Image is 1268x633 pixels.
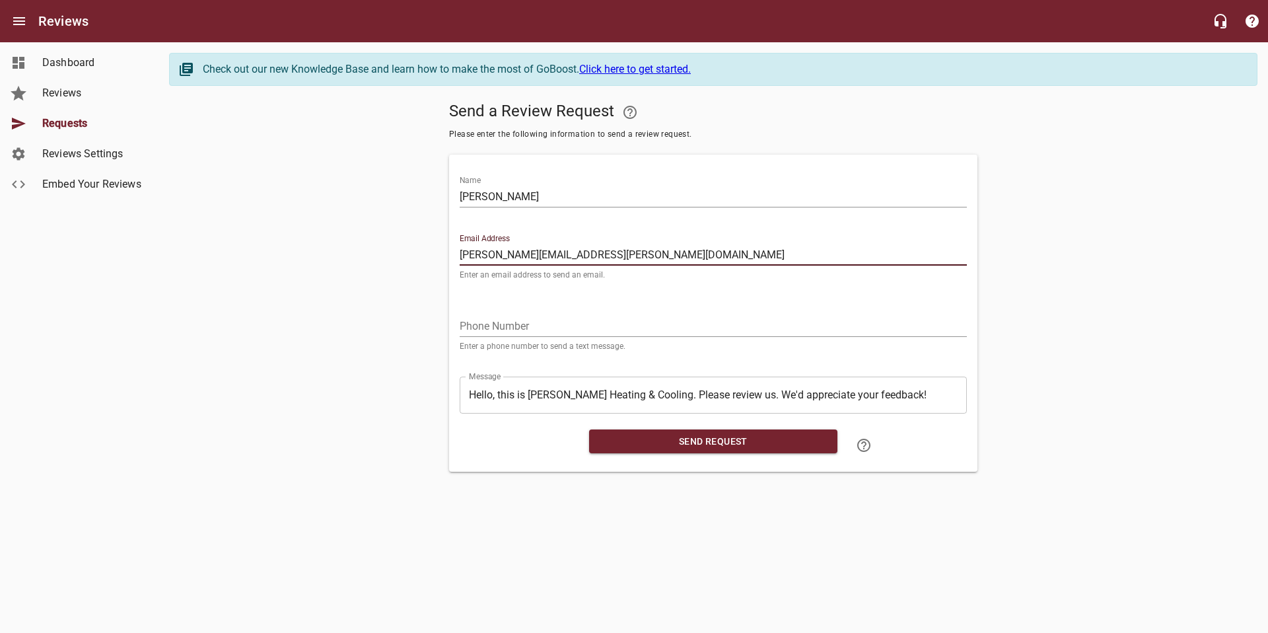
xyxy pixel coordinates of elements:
[460,176,481,184] label: Name
[460,271,967,279] p: Enter an email address to send an email.
[848,429,880,461] a: Learn how to "Send a Review Request"
[1236,5,1268,37] button: Support Portal
[579,63,691,75] a: Click here to get started.
[42,116,143,131] span: Requests
[449,96,977,128] h5: Send a Review Request
[42,176,143,192] span: Embed Your Reviews
[449,128,977,141] span: Please enter the following information to send a review request.
[42,85,143,101] span: Reviews
[1205,5,1236,37] button: Live Chat
[460,342,967,350] p: Enter a phone number to send a text message.
[38,11,88,32] h6: Reviews
[42,55,143,71] span: Dashboard
[469,389,958,401] textarea: Hello, this is [PERSON_NAME] Heating & Cooling. Please review us. We'd appreciate your feedback!
[42,146,143,162] span: Reviews Settings
[3,5,35,37] button: Open drawer
[203,61,1244,77] div: Check out our new Knowledge Base and learn how to make the most of GoBoost.
[460,235,510,242] label: Email Address
[589,429,837,454] button: Send Request
[600,433,827,450] span: Send Request
[614,96,646,128] a: Your Google or Facebook account must be connected to "Send a Review Request"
